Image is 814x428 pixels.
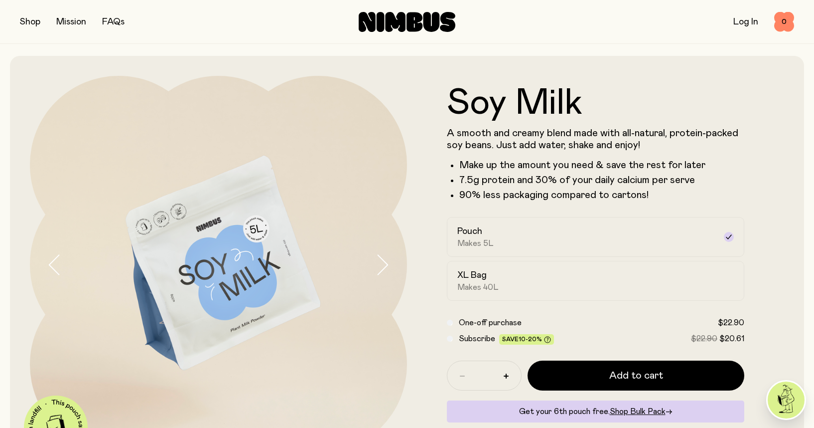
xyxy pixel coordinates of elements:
[609,369,663,383] span: Add to cart
[457,225,482,237] h2: Pouch
[610,408,666,416] span: Shop Bulk Pack
[447,127,744,151] p: A smooth and creamy blend made with all-natural, protein-packed soy beans. Just add water, shake ...
[447,85,744,121] h1: Soy Milk
[718,319,744,327] span: $22.90
[610,408,673,416] a: Shop Bulk Pack→
[459,189,744,201] p: 90% less packaging compared to cartons!
[457,238,494,248] span: Makes 5L
[774,12,794,32] button: 0
[768,382,805,419] img: agent
[447,401,744,423] div: Get your 6th pouch free.
[519,336,542,342] span: 10-20%
[459,319,522,327] span: One-off purchase
[528,361,744,391] button: Add to cart
[459,335,495,343] span: Subscribe
[459,174,744,186] li: 7.5g protein and 30% of your daily calcium per serve
[719,335,744,343] span: $20.61
[459,159,744,171] li: Make up the amount you need & save the rest for later
[733,17,758,26] a: Log In
[502,336,551,344] span: Save
[56,17,86,26] a: Mission
[691,335,717,343] span: $22.90
[102,17,125,26] a: FAQs
[457,282,499,292] span: Makes 40L
[457,269,487,281] h2: XL Bag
